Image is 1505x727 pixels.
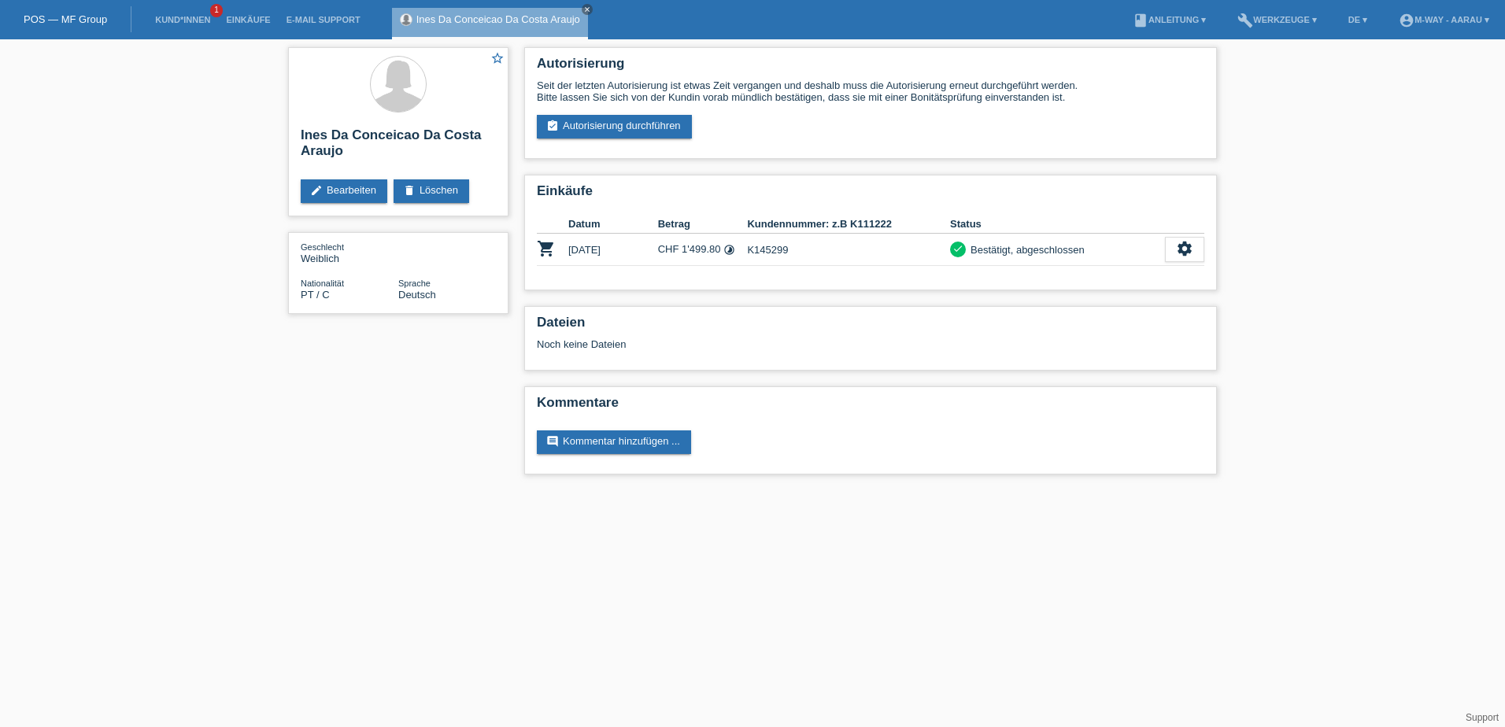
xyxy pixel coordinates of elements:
span: Nationalität [301,279,344,288]
i: close [583,6,591,13]
a: DE ▾ [1340,15,1375,24]
i: assignment_turned_in [546,120,559,132]
th: Kundennummer: z.B K111222 [747,215,950,234]
td: [DATE] [568,234,658,266]
a: Kund*innen [147,15,218,24]
a: close [582,4,593,15]
a: E-Mail Support [279,15,368,24]
h2: Kommentare [537,395,1204,419]
a: Support [1466,712,1499,723]
i: Fixe Raten (12 Raten) [723,244,735,256]
a: deleteLöschen [394,179,469,203]
a: star_border [490,51,505,68]
h2: Autorisierung [537,56,1204,79]
a: assignment_turned_inAutorisierung durchführen [537,115,692,138]
a: bookAnleitung ▾ [1125,15,1214,24]
a: account_circlem-way - Aarau ▾ [1391,15,1497,24]
span: 1 [210,4,223,17]
span: Portugal / C / 18.01.1996 [301,289,330,301]
i: settings [1176,240,1193,257]
i: POSP00026142 [537,239,556,258]
i: delete [403,184,416,197]
i: star_border [490,51,505,65]
th: Betrag [658,215,748,234]
div: Seit der letzten Autorisierung ist etwas Zeit vergangen und deshalb muss die Autorisierung erneut... [537,79,1204,103]
td: CHF 1'499.80 [658,234,748,266]
a: buildWerkzeuge ▾ [1230,15,1325,24]
td: K145299 [747,234,950,266]
i: edit [310,184,323,197]
i: book [1133,13,1148,28]
th: Status [950,215,1165,234]
th: Datum [568,215,658,234]
h2: Einkäufe [537,183,1204,207]
i: build [1237,13,1253,28]
a: Einkäufe [218,15,278,24]
h2: Dateien [537,315,1204,338]
i: account_circle [1399,13,1414,28]
div: Weiblich [301,241,398,264]
span: Deutsch [398,289,436,301]
a: POS — MF Group [24,13,107,25]
a: Ines Da Conceicao Da Costa Araujo [416,13,580,25]
div: Noch keine Dateien [537,338,1018,350]
a: commentKommentar hinzufügen ... [537,430,691,454]
span: Geschlecht [301,242,344,252]
i: check [952,243,963,254]
h2: Ines Da Conceicao Da Costa Araujo [301,127,496,167]
span: Sprache [398,279,431,288]
i: comment [546,435,559,448]
div: Bestätigt, abgeschlossen [966,242,1085,258]
a: editBearbeiten [301,179,387,203]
